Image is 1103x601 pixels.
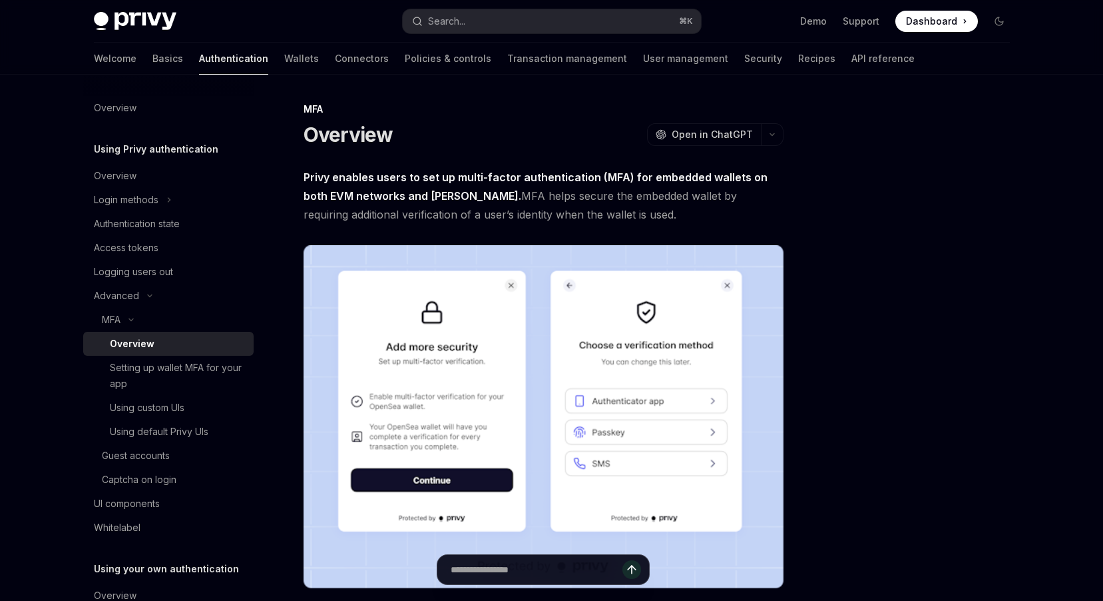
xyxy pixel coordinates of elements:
[83,516,254,540] a: Whitelabel
[94,240,158,256] div: Access tokens
[744,43,782,75] a: Security
[83,260,254,284] a: Logging users out
[451,555,622,584] input: Ask a question...
[335,43,389,75] a: Connectors
[800,15,827,28] a: Demo
[895,11,978,32] a: Dashboard
[83,308,254,332] button: Toggle MFA section
[304,245,783,588] img: images/MFA.png
[507,43,627,75] a: Transaction management
[284,43,319,75] a: Wallets
[643,43,728,75] a: User management
[110,424,208,440] div: Using default Privy UIs
[83,332,254,356] a: Overview
[94,12,176,31] img: dark logo
[83,444,254,468] a: Guest accounts
[94,496,160,512] div: UI components
[110,336,154,352] div: Overview
[989,11,1010,32] button: Toggle dark mode
[83,396,254,420] a: Using custom UIs
[102,312,120,328] div: MFA
[843,15,879,28] a: Support
[798,43,835,75] a: Recipes
[94,141,218,157] h5: Using Privy authentication
[83,468,254,492] a: Captcha on login
[403,9,701,33] button: Open search
[906,15,957,28] span: Dashboard
[110,360,246,392] div: Setting up wallet MFA for your app
[83,164,254,188] a: Overview
[94,216,180,232] div: Authentication state
[83,420,254,444] a: Using default Privy UIs
[83,492,254,516] a: UI components
[647,123,761,146] button: Open in ChatGPT
[679,16,693,27] span: ⌘ K
[622,560,641,579] button: Send message
[102,472,176,488] div: Captcha on login
[672,128,753,141] span: Open in ChatGPT
[83,96,254,120] a: Overview
[94,100,136,116] div: Overview
[83,356,254,396] a: Setting up wallet MFA for your app
[304,168,783,224] span: MFA helps secure the embedded wallet by requiring additional verification of a user’s identity wh...
[304,123,393,147] h1: Overview
[83,236,254,260] a: Access tokens
[94,192,158,208] div: Login methods
[304,171,768,203] strong: Privy enables users to set up multi-factor authentication (MFA) for embedded wallets on both EVM ...
[152,43,183,75] a: Basics
[94,561,239,577] h5: Using your own authentication
[94,264,173,280] div: Logging users out
[94,288,139,304] div: Advanced
[304,103,783,116] div: MFA
[428,13,465,29] div: Search...
[102,448,170,464] div: Guest accounts
[83,188,254,212] button: Toggle Login methods section
[94,168,136,184] div: Overview
[851,43,915,75] a: API reference
[94,520,140,536] div: Whitelabel
[110,400,184,416] div: Using custom UIs
[83,284,254,308] button: Toggle Advanced section
[94,43,136,75] a: Welcome
[199,43,268,75] a: Authentication
[405,43,491,75] a: Policies & controls
[83,212,254,236] a: Authentication state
